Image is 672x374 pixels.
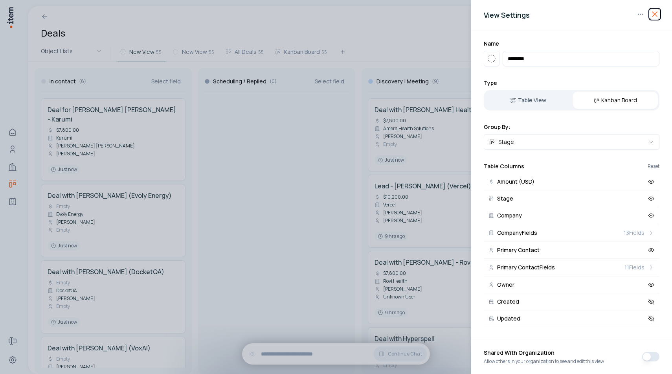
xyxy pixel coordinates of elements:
button: Kanban Board [573,92,658,109]
span: Allow others in your organization to see and edit this view [484,358,604,365]
h2: View Settings [484,9,659,20]
button: Updated [484,310,659,327]
span: 11 Fields [624,263,644,271]
button: Amount (USD) [484,173,659,190]
button: Table View [485,92,571,109]
span: Stage [497,196,513,201]
button: View actions [634,8,647,20]
span: Created [497,299,519,304]
span: Updated [497,316,520,321]
button: Company [484,207,659,224]
button: Primary ContactFields11Fields [484,259,659,276]
span: Company Fields [497,230,537,236]
span: Company [497,213,522,218]
span: Shared With Organization [484,349,604,358]
span: Owner [497,282,514,287]
h2: Name [484,40,659,48]
button: Reset [648,164,659,169]
button: Owner [484,276,659,293]
span: Primary Contact Fields [497,265,555,270]
button: CompanyFields13Fields [484,224,659,242]
button: Created [484,293,659,310]
h2: Table Columns [484,162,524,170]
button: Stage [484,190,659,207]
h2: Group By: [484,123,659,131]
button: Primary Contact [484,242,659,259]
span: 13 Fields [624,229,644,237]
span: Amount (USD) [497,179,534,184]
h2: Type [484,79,659,87]
span: Primary Contact [497,247,540,253]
